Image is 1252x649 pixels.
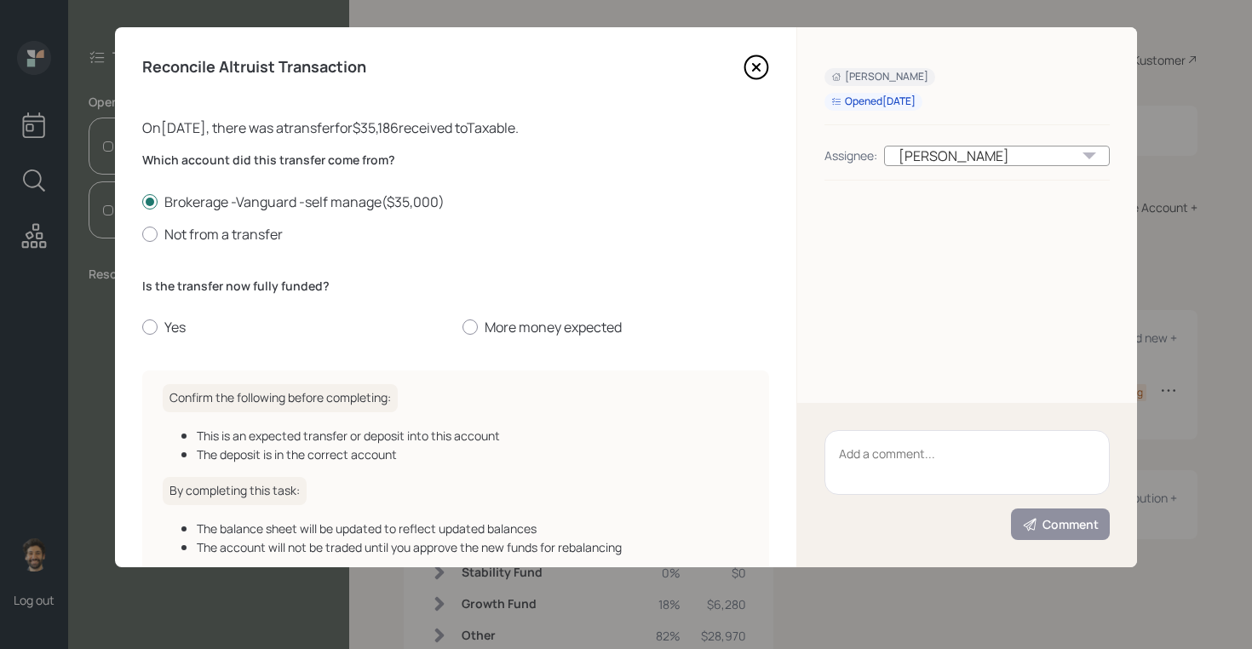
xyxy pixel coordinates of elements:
[163,477,307,505] h6: By completing this task:
[142,152,769,169] label: Which account did this transfer come from?
[197,427,749,445] div: This is an expected transfer or deposit into this account
[1022,516,1099,533] div: Comment
[197,538,749,556] div: The account will not be traded until you approve the new funds for rebalancing
[884,146,1110,166] div: [PERSON_NAME]
[142,192,769,211] label: Brokerage -Vanguard -self manage ( $35,000 )
[197,520,749,537] div: The balance sheet will be updated to reflect updated balances
[462,318,769,336] label: More money expected
[831,95,916,109] div: Opened [DATE]
[142,278,769,295] label: Is the transfer now fully funded?
[142,225,769,244] label: Not from a transfer
[197,445,749,463] div: The deposit is in the correct account
[142,118,769,138] div: On [DATE] , there was a transfer for $35,186 received to Taxable .
[1011,508,1110,540] button: Comment
[831,70,928,84] div: [PERSON_NAME]
[142,58,366,77] h4: Reconcile Altruist Transaction
[824,146,877,164] div: Assignee:
[142,318,449,336] label: Yes
[163,384,398,412] h6: Confirm the following before completing:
